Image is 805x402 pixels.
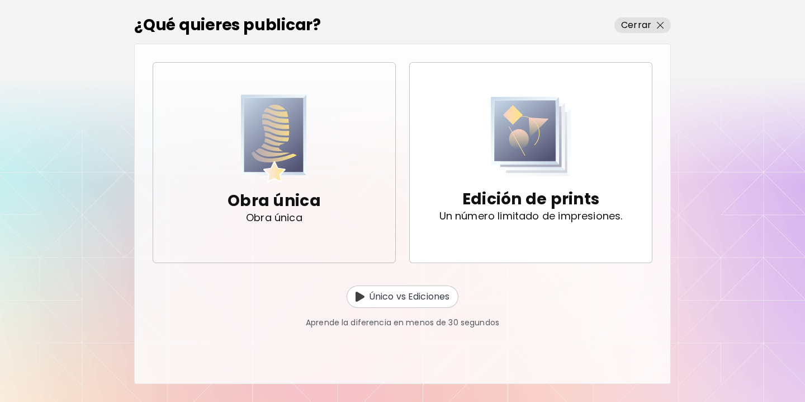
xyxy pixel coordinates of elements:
[241,95,307,183] img: Unique Artwork
[246,212,302,223] p: Obra única
[356,292,364,302] img: Unique vs Edition
[306,317,499,329] p: Aprende la diferencia en menos de 30 segundos
[491,95,571,179] img: Print Edition
[347,286,459,308] button: Unique vs EditionÚnico vs Ediciones
[369,290,450,303] p: Único vs Ediciones
[462,188,599,211] p: Edición de prints
[228,190,321,212] p: Obra única
[409,62,652,263] button: Print EditionEdición de printsUn número limitado de impresiones.
[153,62,396,263] button: Unique ArtworkObra únicaObra única
[439,211,623,222] p: Un número limitado de impresiones.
